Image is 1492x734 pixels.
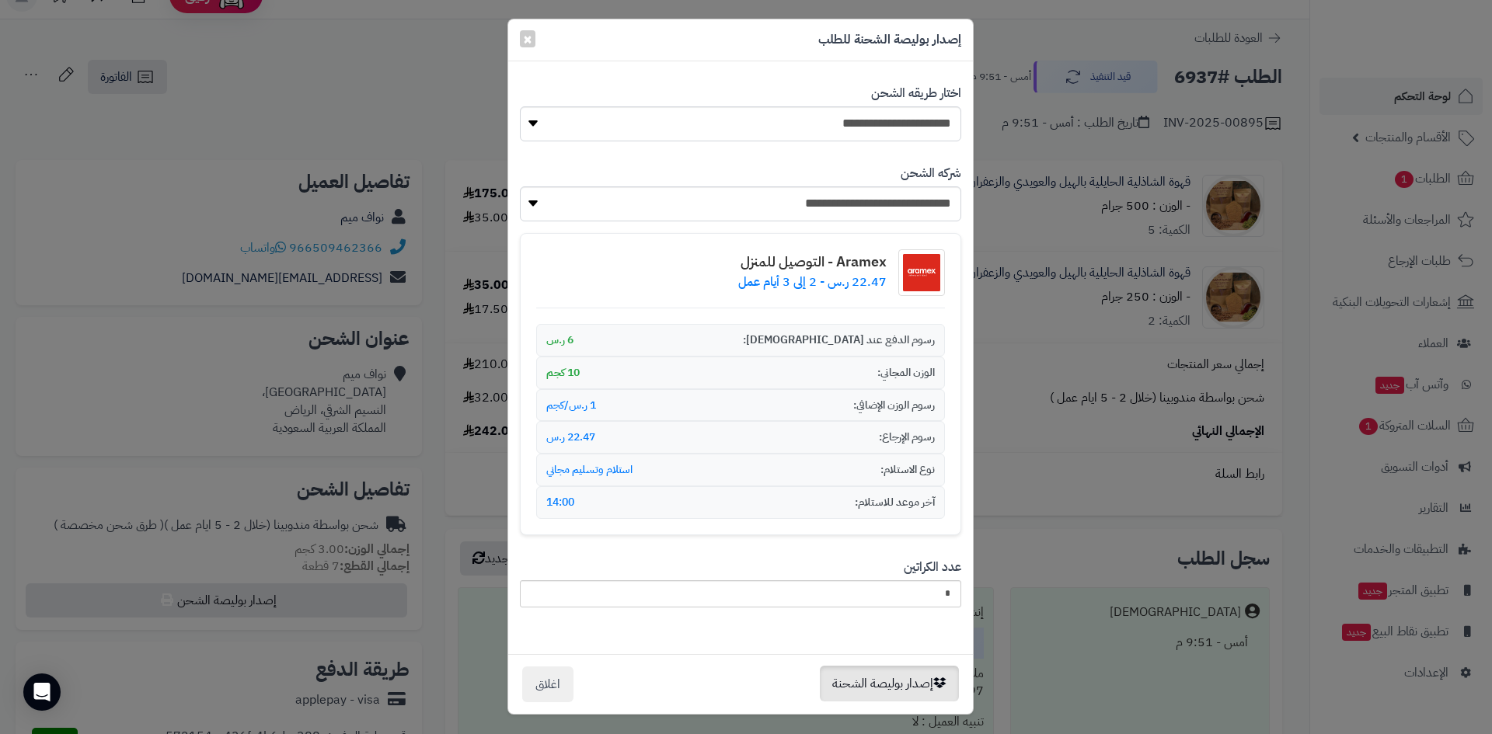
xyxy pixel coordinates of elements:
button: اغلاق [522,666,573,702]
span: رسوم الوزن الإضافي: [853,398,935,413]
label: عدد الكراتين [904,558,961,576]
span: 14:00 [546,495,574,510]
span: 6 ر.س [546,332,573,348]
span: رسوم الإرجاع: [879,430,935,445]
span: 10 كجم [546,365,580,381]
button: Close [520,30,535,47]
span: آخر موعد للاستلام: [855,495,935,510]
span: × [523,27,532,50]
div: Open Intercom Messenger [23,673,61,711]
label: اختار طريقه الشحن [871,85,961,103]
span: 22.47 ر.س [546,430,595,445]
span: نوع الاستلام: [880,462,935,478]
span: 1 ر.س/كجم [546,398,596,413]
img: شعار شركة الشحن [898,249,945,296]
button: إصدار بوليصة الشحنة [820,666,959,701]
span: استلام وتسليم مجاني [546,462,633,478]
span: الوزن المجاني: [877,365,935,381]
p: 22.47 ر.س - 2 إلى 3 أيام عمل [738,273,887,291]
span: رسوم الدفع عند [DEMOGRAPHIC_DATA]: [743,332,935,348]
h5: إصدار بوليصة الشحنة للطلب [818,31,961,49]
h4: Aramex - التوصيل للمنزل [738,254,887,270]
label: شركه الشحن [901,165,961,183]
